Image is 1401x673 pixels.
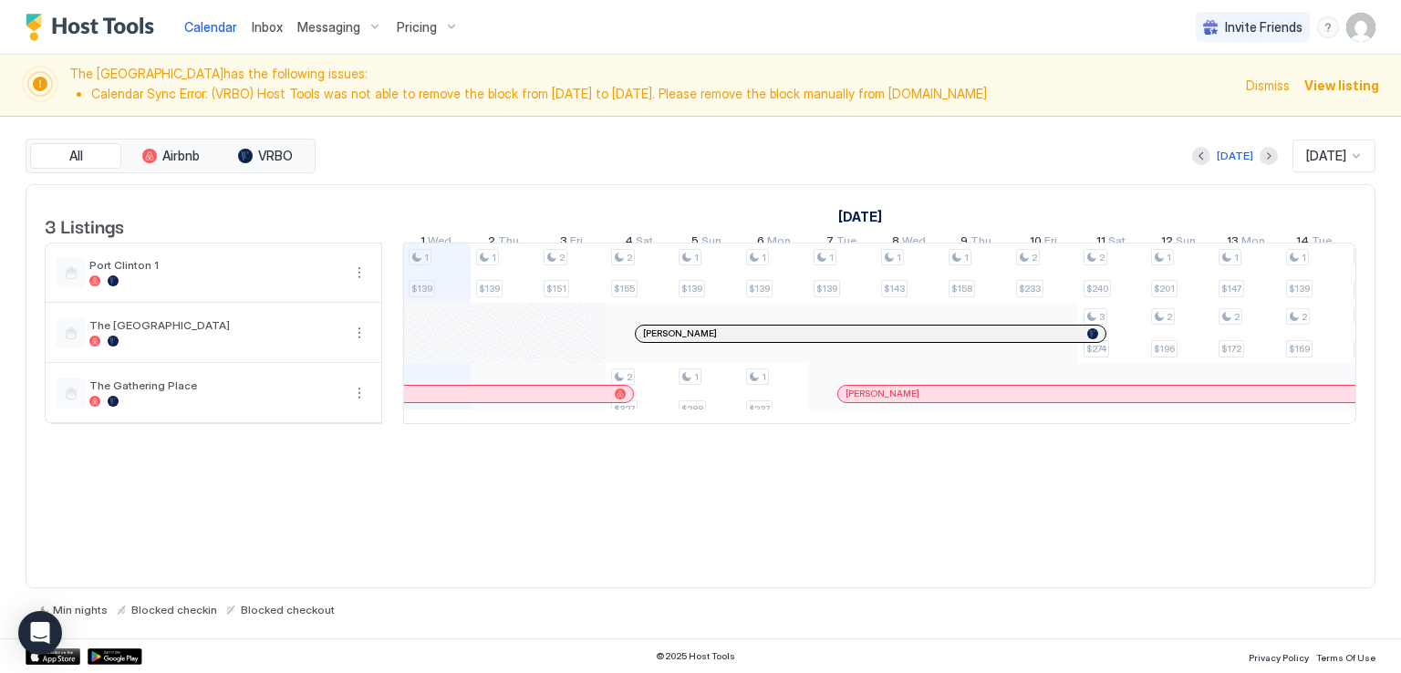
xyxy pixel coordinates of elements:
div: [DATE] [1217,148,1253,164]
span: Thu [498,233,519,253]
a: October 11, 2025 [1092,230,1130,256]
a: October 13, 2025 [1222,230,1270,256]
span: $139 [411,283,432,295]
span: 2 [488,233,495,253]
span: The [GEOGRAPHIC_DATA] [89,318,341,332]
span: $237 [749,403,770,415]
span: $143 [884,283,905,295]
span: 1 [1234,252,1239,264]
span: 4 [625,233,633,253]
a: October 14, 2025 [1292,230,1336,256]
span: © 2025 Host Tools [656,650,735,662]
span: 1 [1302,252,1306,264]
span: 1 [964,252,969,264]
span: 11 [1096,233,1105,253]
div: menu [348,262,370,284]
span: $151 [546,283,566,295]
span: 2 [1234,311,1240,323]
span: Sat [1108,233,1126,253]
span: Min nights [53,603,108,616]
span: Privacy Policy [1249,652,1309,663]
span: Mon [767,233,791,253]
span: 8 [892,233,899,253]
span: 1 [762,252,766,264]
a: October 3, 2025 [555,230,587,256]
span: $288 [681,403,703,415]
span: Blocked checkout [241,603,335,616]
span: The Gathering Place [89,378,341,392]
span: $139 [816,283,837,295]
button: More options [348,262,370,284]
span: 1 [492,252,496,264]
a: October 5, 2025 [687,230,726,256]
a: Google Play Store [88,648,142,665]
a: October 7, 2025 [822,230,861,256]
span: $327 [614,403,635,415]
button: Previous month [1192,147,1210,165]
span: $196 [1154,343,1175,355]
span: Messaging [297,19,360,36]
span: $172 [1221,343,1241,355]
div: Host Tools Logo [26,14,162,41]
span: 10 [1030,233,1042,253]
button: Airbnb [125,143,216,169]
a: October 2, 2025 [483,230,524,256]
span: Fri [570,233,583,253]
a: October 1, 2025 [416,230,456,256]
a: App Store [26,648,80,665]
li: Calendar Sync Error: (VRBO) Host Tools was not able to remove the block from [DATE] to [DATE]. Pl... [91,86,1235,102]
span: Terms Of Use [1316,652,1375,663]
span: [PERSON_NAME] [846,388,919,399]
a: Calendar [184,17,237,36]
a: Terms Of Use [1316,647,1375,666]
span: 5 [691,233,699,253]
a: October 12, 2025 [1157,230,1200,256]
span: $139 [479,283,500,295]
span: $139 [681,283,702,295]
span: Inbox [252,19,283,35]
span: 7 [826,233,834,253]
span: Sat [636,233,653,253]
span: 3 Listings [45,212,124,239]
span: [PERSON_NAME] [643,327,717,339]
span: Wed [902,233,926,253]
span: 2 [627,252,632,264]
span: 13 [1227,233,1239,253]
span: 1 [694,371,699,383]
span: Pricing [397,19,437,36]
span: 2 [1302,311,1307,323]
div: Open Intercom Messenger [18,611,62,655]
div: tab-group [26,139,316,173]
span: Port Clinton 1 [89,258,341,272]
a: October 10, 2025 [1025,230,1062,256]
div: Dismiss [1246,76,1290,95]
span: Sun [701,233,721,253]
span: 14 [1296,233,1309,253]
a: Inbox [252,17,283,36]
span: 1 [897,252,901,264]
span: Wed [428,233,451,253]
span: 1 [420,233,425,253]
span: Calendar [184,19,237,35]
span: Airbnb [162,148,200,164]
span: Tue [1312,233,1332,253]
span: 1 [694,252,699,264]
div: menu [1317,16,1339,38]
span: 6 [757,233,764,253]
button: VRBO [220,143,311,169]
span: $169 [1289,343,1310,355]
span: 12 [1161,233,1173,253]
span: 2 [1167,311,1172,323]
span: $201 [1154,283,1175,295]
span: 1 [762,371,766,383]
span: $240 [1086,283,1108,295]
span: 1 [829,252,834,264]
a: October 1, 2025 [834,203,887,230]
span: 9 [960,233,968,253]
span: Tue [836,233,856,253]
span: $274 [1086,343,1106,355]
span: $139 [749,283,770,295]
span: Thu [970,233,991,253]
